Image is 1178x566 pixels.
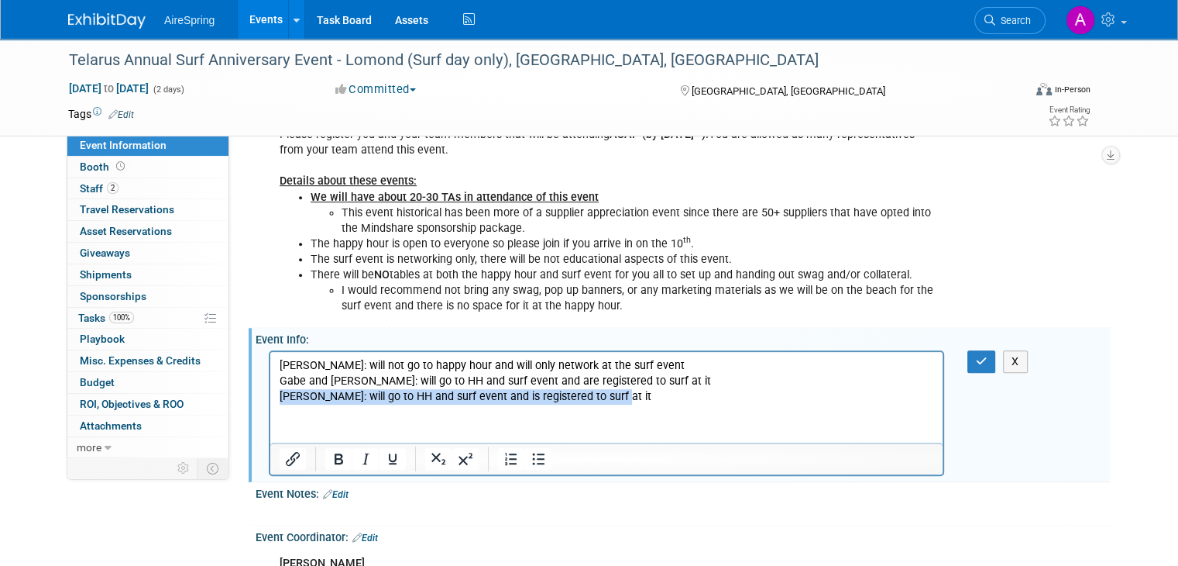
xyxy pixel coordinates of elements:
span: Playbook [80,333,125,345]
div: Event Coordinator: [256,526,1110,546]
span: Asset Reservations [80,225,172,237]
button: Superscript [452,448,479,470]
img: Angie Handal [1066,5,1095,35]
a: Tasks100% [67,308,228,329]
button: Numbered list [498,448,524,470]
a: Playbook [67,329,228,350]
span: Search [995,15,1031,26]
span: to [101,82,116,95]
span: [DATE] [DATE] [68,81,149,95]
div: Event Notes: [256,482,1110,502]
a: Shipments [67,264,228,285]
div: In-Person [1054,84,1090,95]
div: Please register you and your team members that will be attending You are allowed as many represen... [269,119,944,322]
li: The surf event is networking only, there will be not educational aspects of this event. [311,252,935,267]
div: Event Rating [1048,106,1090,114]
a: Search [974,7,1046,34]
span: (2 days) [152,85,184,95]
button: Underline [380,448,406,470]
button: Bold [325,448,352,470]
span: Attachments [80,419,142,432]
li: There will be tables at both the happy hour and surf event for you all to set up and handing out ... [311,267,935,283]
a: Edit [323,489,349,500]
u: We will have about 20-30 TAs in attendance of this event [311,191,599,204]
a: Event Information [67,135,228,156]
a: Staff2 [67,178,228,199]
span: Shipments [80,268,132,281]
a: Sponsorships [67,286,228,307]
sup: th [683,235,691,245]
div: Event Info: [256,328,1110,347]
td: Toggle Event Tabs [197,458,229,478]
span: Booth not reserved yet [113,160,128,172]
a: more [67,437,228,458]
img: Format-Inperson.png [1036,83,1052,95]
span: Giveaways [80,247,130,259]
span: Booth [80,160,128,173]
li: This event historical has been more of a supplier appreciation event since there are 50+ supplier... [342,205,935,236]
span: Misc. Expenses & Credits [80,354,201,367]
span: ROI, Objectives & ROO [80,398,184,410]
a: Attachments [67,416,228,437]
span: Event Information [80,139,167,151]
li: I would recommend not bring any swag, pop up banners, or any marketing materials as we will be on... [342,283,935,314]
a: Booth [67,157,228,178]
div: Event Format [939,81,1090,104]
span: Sponsorships [80,290,146,302]
a: Edit [352,533,378,544]
span: AireSpring [164,14,215,26]
button: Italic [352,448,379,470]
td: Tags [68,106,134,122]
button: Insert/edit link [280,448,306,470]
button: Bullet list [525,448,551,470]
div: Telarus Annual Surf Anniversary Event - Lomond (Surf day only), [GEOGRAPHIC_DATA], [GEOGRAPHIC_DATA] [64,47,1004,74]
span: more [77,441,101,454]
span: Staff [80,182,118,195]
span: Travel Reservations [80,203,174,216]
a: Travel Reservations [67,199,228,220]
button: X [1003,350,1028,373]
span: 100% [109,312,134,323]
span: [GEOGRAPHIC_DATA], [GEOGRAPHIC_DATA] [692,85,885,97]
a: Asset Reservations [67,221,228,242]
b: NO [374,268,390,281]
li: The happy hour is open to everyone so please join if you arrive in on the 10 . [311,236,935,252]
a: Misc. Expenses & Credits [67,350,228,371]
button: Subscript [425,448,452,470]
a: Edit [108,109,134,120]
span: Budget [80,376,115,388]
iframe: Rich Text Area [270,352,943,443]
span: Tasks [78,312,134,324]
a: ROI, Objectives & ROO [67,394,228,415]
img: ExhibitDay [68,13,146,29]
a: Budget [67,372,228,393]
button: Committed [330,81,422,98]
span: 2 [107,182,118,194]
u: Details about these events: [280,174,417,188]
td: Personalize Event Tab Strip [170,458,197,478]
a: Giveaways [67,243,228,264]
